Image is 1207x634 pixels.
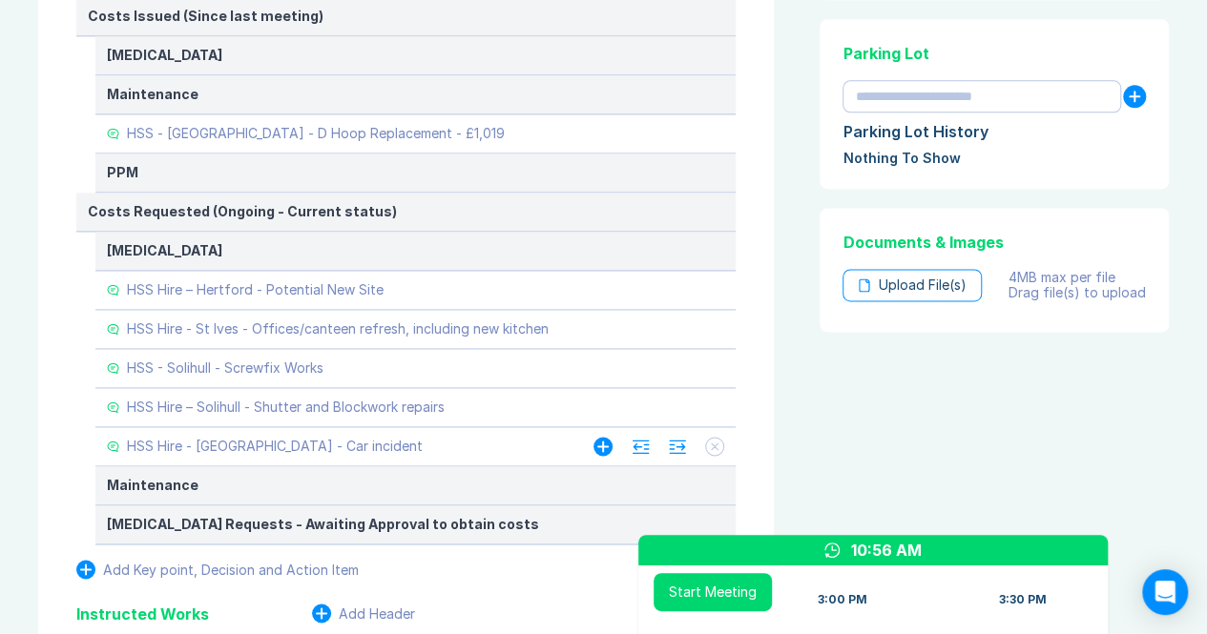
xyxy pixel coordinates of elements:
[999,592,1047,607] div: 3:30 PM
[339,605,415,621] div: Add Header
[1142,569,1188,615] div: Open Intercom Messenger
[107,517,724,532] div: [MEDICAL_DATA] Requests - Awaiting Approval to obtain costs
[127,399,445,415] div: HSS Hire – Solihull - Shutter and Blockwork repairs
[107,243,724,258] div: [MEDICAL_DATA]
[107,165,724,180] div: PPM
[851,539,922,562] div: 10:56 AM
[1009,285,1146,300] div: Drag file(s) to upload
[107,87,724,102] div: Maintenance
[1009,270,1146,285] div: 4MB max per file
[107,48,724,63] div: [MEDICAL_DATA]
[76,560,359,579] button: Add Key point, Decision and Action Item
[88,9,724,24] div: Costs Issued (Since last meeting)
[312,603,415,623] button: Add Header
[843,269,982,301] div: Upload File(s)
[103,562,359,577] div: Add Key point, Decision and Action Item
[88,204,724,219] div: Costs Requested (Ongoing - Current status)
[127,282,384,297] div: HSS Hire – Hertford - Potential New Site
[654,573,772,611] button: Start Meeting
[843,120,1146,143] div: Parking Lot History
[843,151,1146,166] div: Nothing To Show
[127,126,505,141] div: HSS - [GEOGRAPHIC_DATA] - D Hoop Replacement - £1,019
[127,439,423,454] div: HSS Hire - [GEOGRAPHIC_DATA] - Car incident
[843,42,1146,65] div: Parking Lot
[818,592,867,607] div: 3:00 PM
[127,321,549,337] div: HSS Hire - St Ives - Offices/canteen refresh, including new kitchen
[76,602,209,624] div: Instructed Works
[127,360,323,376] div: HSS - Solihull - Screwfix Works
[843,231,1146,254] div: Documents & Images
[107,478,724,493] div: Maintenance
